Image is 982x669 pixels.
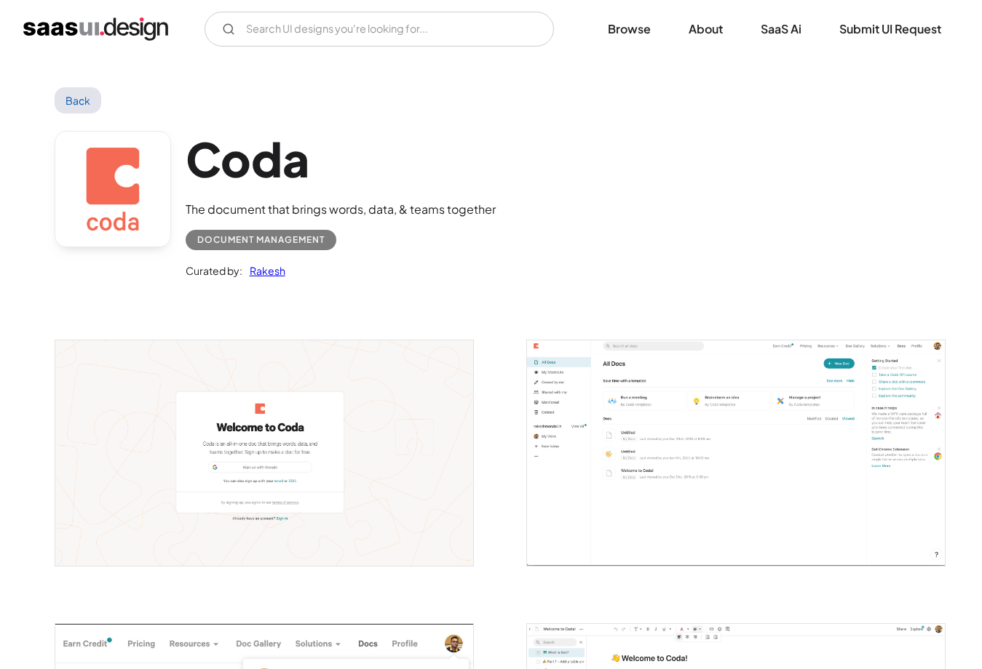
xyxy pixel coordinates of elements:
[822,13,959,45] a: Submit UI Request
[205,12,554,47] input: Search UI designs you're looking for...
[55,340,473,565] a: open lightbox
[242,262,285,279] a: Rakesh
[23,17,168,41] a: home
[743,13,819,45] a: SaaS Ai
[527,340,945,565] img: 6016e29ccb58217d0eafdb25_Coda-welcome.jpg
[590,13,668,45] a: Browse
[55,340,473,565] img: 6016e29cab020f7a0e811e10_Coda-login.jpg
[197,231,325,249] div: Document Management
[186,262,242,279] div: Curated by:
[186,131,496,187] h1: Coda
[186,201,496,218] div: The document that brings words, data, & teams together
[671,13,740,45] a: About
[527,340,945,565] a: open lightbox
[55,87,102,113] a: Back
[205,12,554,47] form: Email Form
